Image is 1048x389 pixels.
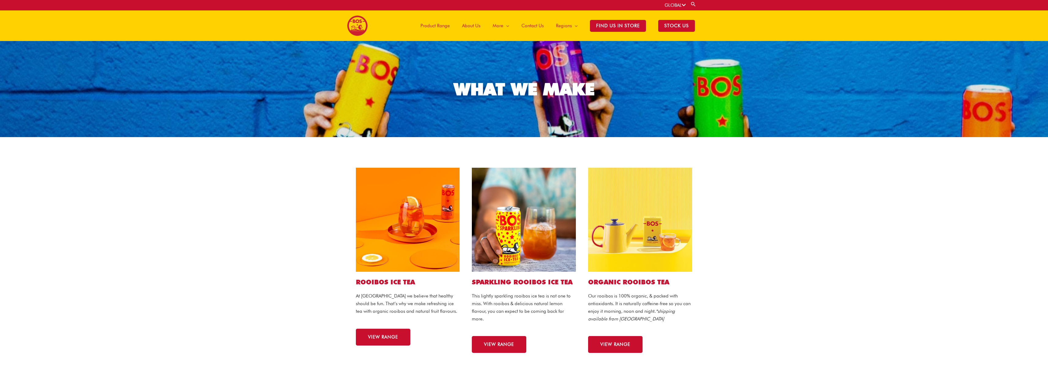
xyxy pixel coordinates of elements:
[588,168,692,272] img: hot-tea-2-copy
[590,20,646,32] span: Find Us in Store
[456,10,487,41] a: About Us
[584,10,652,41] a: Find Us in Store
[356,292,460,315] p: At [GEOGRAPHIC_DATA] we believe that healthy should be fun. That’s why we make refreshing ice tea...
[368,335,398,339] span: VIEW RANGE
[454,81,595,98] div: WHAT WE MAKE
[410,10,701,41] nav: Site Navigation
[472,292,576,323] p: This lightly sparkling rooibos ice tea is not one to miss. With rooibos & delicious natural lemon...
[472,336,526,353] a: VIEW RANGE
[347,15,368,36] img: BOS logo finals-200px
[472,278,576,286] h2: SPARKLING ROOIBOS ICE TEA
[493,17,503,35] span: More
[487,10,515,41] a: More
[600,342,630,347] span: VIEW RANGE
[521,17,544,35] span: Contact Us
[588,336,643,353] a: VIEW RANGE
[484,342,514,347] span: VIEW RANGE
[414,10,456,41] a: Product Range
[356,168,460,272] img: peach
[472,168,576,272] img: sparkling lemon
[420,17,450,35] span: Product Range
[588,292,692,323] p: Our rooibos is 100% organic, & packed with antioxidants. It is naturally caffeine-free so you can...
[556,17,572,35] span: Regions
[652,10,701,41] a: STOCK US
[462,17,480,35] span: About Us
[356,278,460,286] h2: ROOIBOS ICE TEA
[658,20,695,32] span: STOCK US
[550,10,584,41] a: Regions
[665,2,686,8] a: GLOBAL
[588,278,692,286] h2: ORGANIC ROOIBOS TEA
[588,309,675,322] em: *shipping available from [GEOGRAPHIC_DATA]
[690,1,696,7] a: Search button
[515,10,550,41] a: Contact Us
[356,329,410,346] a: VIEW RANGE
